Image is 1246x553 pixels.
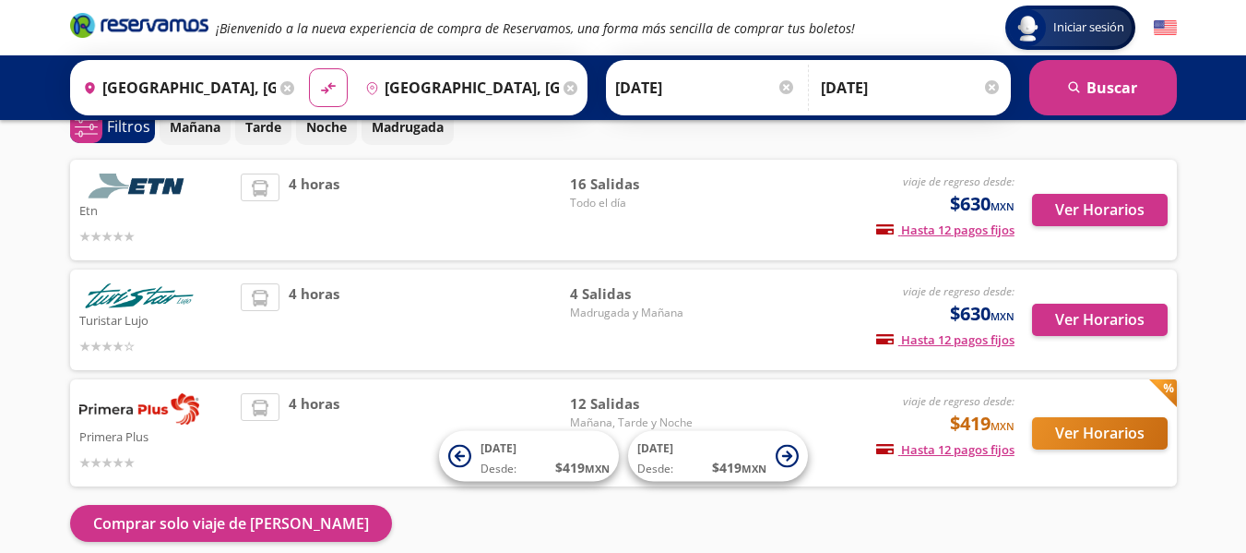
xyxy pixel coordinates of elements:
span: 4 Salidas [570,283,699,305]
input: Opcional [821,65,1002,111]
input: Elegir Fecha [615,65,796,111]
span: $630 [950,190,1015,218]
p: Madrugada [372,117,444,137]
span: 16 Salidas [570,174,699,195]
p: Mañana [170,117,220,137]
span: [DATE] [637,440,673,456]
span: Hasta 12 pagos fijos [876,331,1015,348]
button: Madrugada [362,109,454,145]
em: ¡Bienvenido a la nueva experiencia de compra de Reservamos, una forma más sencilla de comprar tus... [216,19,855,37]
em: viaje de regreso desde: [903,283,1015,299]
button: Noche [296,109,357,145]
span: Mañana, Tarde y Noche [570,415,699,431]
span: [DATE] [481,440,516,456]
span: $630 [950,300,1015,328]
span: $419 [950,410,1015,438]
span: $ 419 [712,458,766,477]
a: Brand Logo [70,11,208,44]
span: $ 419 [555,458,610,477]
em: viaje de regreso desde: [903,174,1015,189]
span: Desde: [637,461,673,477]
img: Primera Plus [79,393,199,425]
button: Ver Horarios [1032,304,1168,336]
button: Ver Horarios [1032,194,1168,226]
span: Iniciar sesión [1046,18,1132,37]
input: Buscar Destino [358,65,559,111]
p: Filtros [107,115,150,138]
button: Tarde [235,109,291,145]
span: Hasta 12 pagos fijos [876,222,1015,238]
button: English [1154,17,1177,40]
i: Brand Logo [70,11,208,39]
small: MXN [991,199,1015,213]
img: Turistar Lujo [79,283,199,308]
span: Desde: [481,461,516,477]
small: MXN [991,309,1015,323]
button: Buscar [1029,60,1177,115]
small: MXN [991,419,1015,433]
p: Tarde [245,117,281,137]
p: Noche [306,117,347,137]
small: MXN [585,462,610,475]
p: Primera Plus [79,425,232,447]
span: 12 Salidas [570,393,699,415]
button: Ver Horarios [1032,417,1168,450]
small: MXN [742,462,766,475]
span: Madrugada y Mañana [570,305,699,321]
span: 4 horas [289,283,339,356]
span: Hasta 12 pagos fijos [876,441,1015,458]
span: 4 horas [289,174,339,246]
button: Comprar solo viaje de [PERSON_NAME] [70,505,392,542]
button: 0Filtros [70,111,155,143]
button: [DATE]Desde:$419MXN [628,431,808,482]
img: Etn [79,174,199,198]
input: Buscar Origen [76,65,277,111]
span: 4 horas [289,393,339,473]
button: [DATE]Desde:$419MXN [439,431,619,482]
p: Etn [79,198,232,221]
p: Turistar Lujo [79,308,232,331]
em: viaje de regreso desde: [903,393,1015,409]
button: Mañana [160,109,231,145]
span: Todo el día [570,195,699,211]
